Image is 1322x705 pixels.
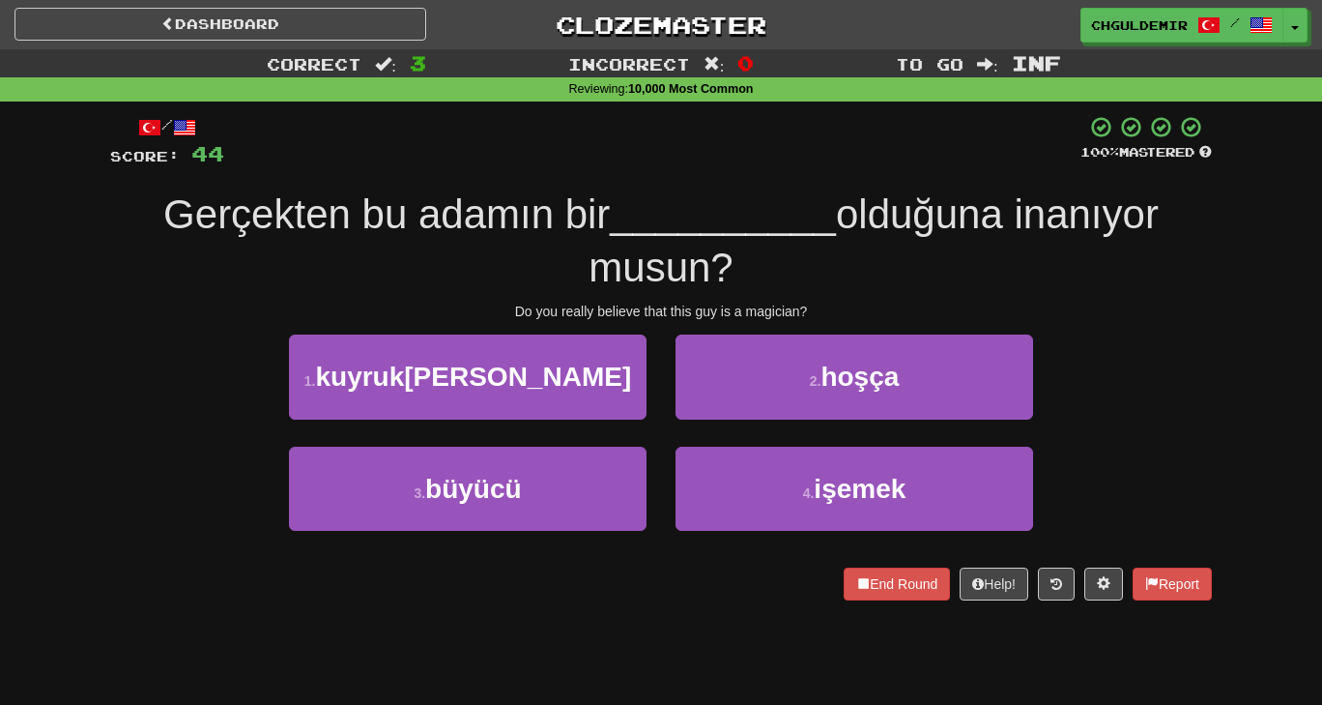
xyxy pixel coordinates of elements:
[315,362,631,392] span: kuyruk[PERSON_NAME]
[704,56,725,73] span: :
[803,485,815,501] small: 4 .
[1080,144,1119,160] span: 100 %
[289,335,647,419] button: 1.kuyruk[PERSON_NAME]
[675,335,1033,419] button: 2.hoşça
[628,82,753,96] strong: 10,000 Most Common
[589,191,1159,290] span: olduğuna inanıyor musun?
[1133,568,1212,601] button: Report
[675,447,1033,531] button: 4.işemek
[110,302,1212,321] div: Do you really believe that this guy is a magician?
[14,8,426,41] a: Dashboard
[375,56,396,73] span: :
[110,148,180,164] span: Score:
[610,191,836,237] span: __________
[410,51,426,74] span: 3
[425,474,522,504] span: büyücü
[977,56,998,73] span: :
[568,54,690,73] span: Incorrect
[896,54,963,73] span: To go
[960,568,1028,601] button: Help!
[267,54,361,73] span: Correct
[163,191,610,237] span: Gerçekten bu adamın bir
[844,568,950,601] button: End Round
[810,373,821,389] small: 2 .
[191,141,224,165] span: 44
[1080,144,1212,162] div: Mastered
[414,485,425,501] small: 3 .
[304,373,316,389] small: 1 .
[1080,8,1283,43] a: chguldemir /
[737,51,754,74] span: 0
[110,115,224,139] div: /
[289,447,647,531] button: 3.büyücü
[455,8,867,42] a: Clozemaster
[1230,15,1240,29] span: /
[814,474,905,504] span: işemek
[820,362,899,392] span: hoşça
[1038,568,1075,601] button: Round history (alt+y)
[1012,51,1061,74] span: Inf
[1091,16,1188,34] span: chguldemir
